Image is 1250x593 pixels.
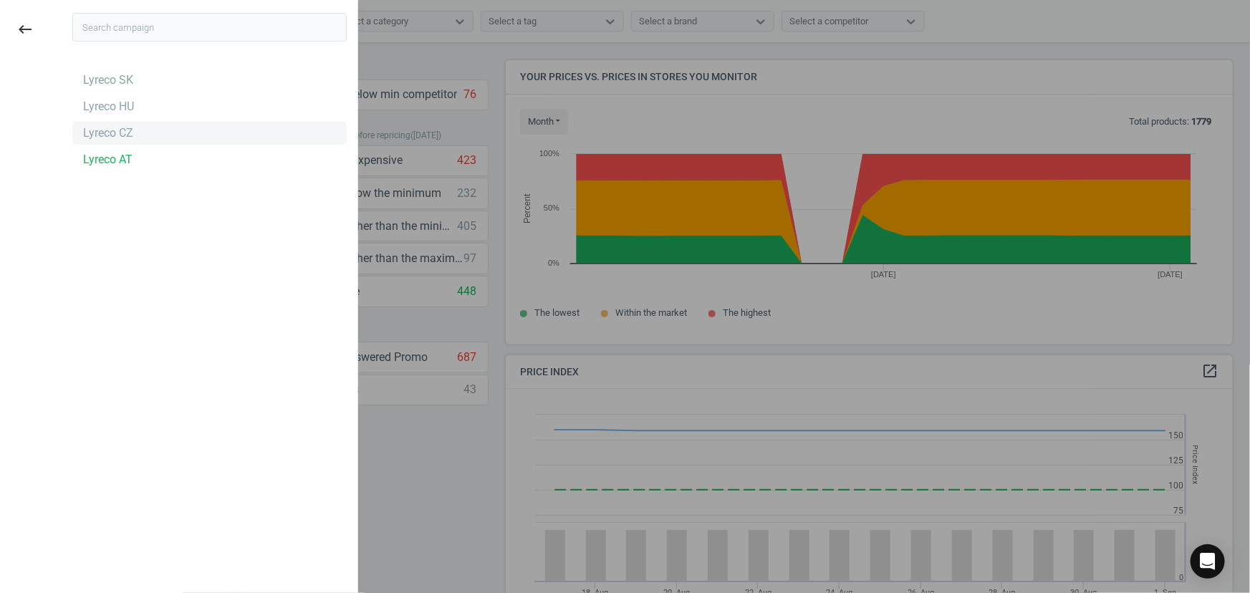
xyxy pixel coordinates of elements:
i: keyboard_backspace [16,21,34,38]
button: keyboard_backspace [9,13,42,47]
div: Open Intercom Messenger [1191,544,1225,579]
div: Lyreco AT [83,152,133,168]
input: Search campaign [72,13,347,42]
div: Lyreco SK [83,72,133,88]
div: Lyreco CZ [83,125,133,141]
div: Lyreco HU [83,99,134,115]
